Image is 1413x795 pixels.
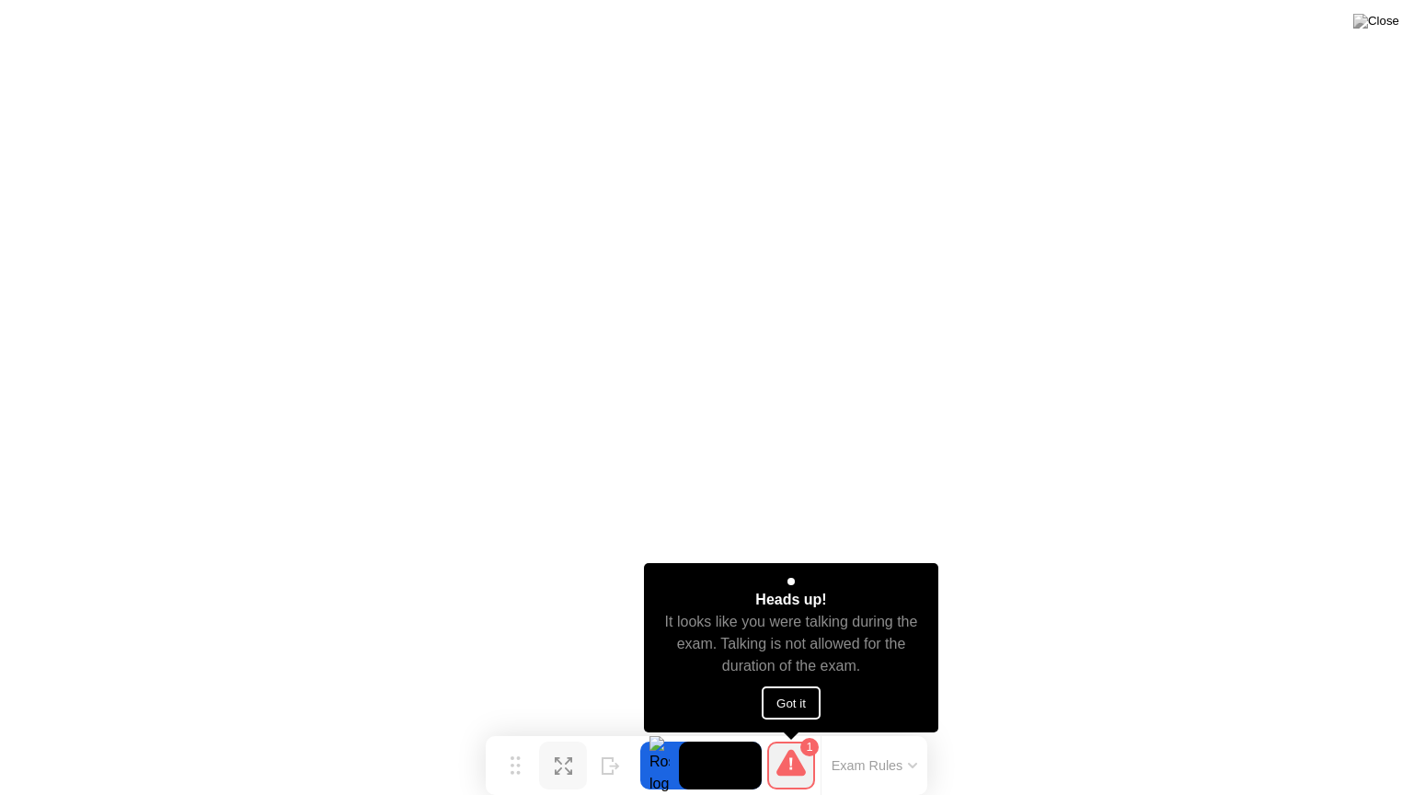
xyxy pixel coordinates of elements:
button: Got it [762,686,821,720]
div: 1 [800,738,819,756]
div: It looks like you were talking during the exam. Talking is not allowed for the duration of the exam. [661,611,923,677]
img: Close [1353,14,1399,29]
div: Heads up! [755,589,826,611]
button: Exam Rules [826,757,924,774]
